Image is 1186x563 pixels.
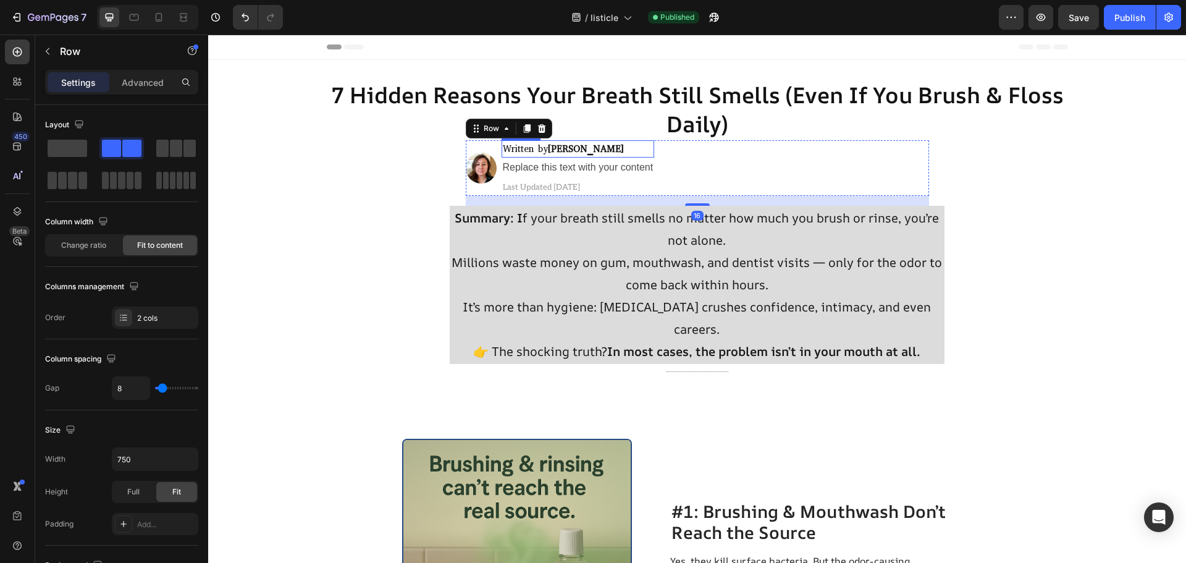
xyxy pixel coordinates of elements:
[137,519,195,530] div: Add...
[112,448,198,470] input: Auto
[1144,502,1174,532] div: Open Intercom Messenger
[243,172,735,217] p: f your breath still smells no matter how much you brush or rinse, you’re not alone.
[340,108,416,121] strong: [PERSON_NAME]
[45,312,65,323] div: Order
[1114,11,1145,24] div: Publish
[61,240,106,251] span: Change ratio
[81,10,86,25] p: 7
[12,132,30,142] div: 450
[137,240,183,251] span: Fit to content
[295,148,372,158] span: Last Updated [DATE]
[45,383,59,394] div: Gap
[127,486,140,497] span: Full
[45,214,111,231] div: Column width
[45,454,65,465] div: Width
[122,76,164,89] p: Advanced
[45,422,78,439] div: Size
[258,118,288,149] img: 858f69bbefbf7b2df46a9bed744ee490.jpg
[5,5,92,30] button: 7
[137,313,195,324] div: 2 cols
[462,465,784,509] h2: #1: Brushing & Mouthwash Don’t Reach the Source
[246,175,314,192] strong: Summary: I
[112,377,149,399] input: Auto
[9,226,30,236] div: Beta
[399,308,712,325] strong: In most cases, the problem isn’t in your mouth at all.
[233,5,283,30] div: Undo/Redo
[591,11,618,24] span: listicle
[60,44,165,59] p: Row
[293,123,447,143] div: Replace this text with your content
[208,35,1186,563] iframe: Design area
[273,88,293,99] div: Row
[172,486,181,497] span: Fit
[295,108,416,121] span: Written by
[1069,12,1089,23] span: Save
[61,76,96,89] p: Settings
[45,279,141,295] div: Columns management
[45,117,86,133] div: Layout
[45,486,68,497] div: Height
[660,12,694,23] span: Published
[243,217,735,261] p: Millions waste money on gum, mouthwash, and dentist visits — only for the odor to come back withi...
[1058,5,1099,30] button: Save
[585,11,588,24] span: /
[1104,5,1156,30] button: Publish
[243,306,735,328] p: 👉 The shocking truth?
[243,261,735,306] p: It’s more than hygiene: [MEDICAL_DATA] crushes confidence, intimacy, and even careers.
[45,351,119,368] div: Column spacing
[45,519,74,530] div: Padding
[483,176,495,186] div: 16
